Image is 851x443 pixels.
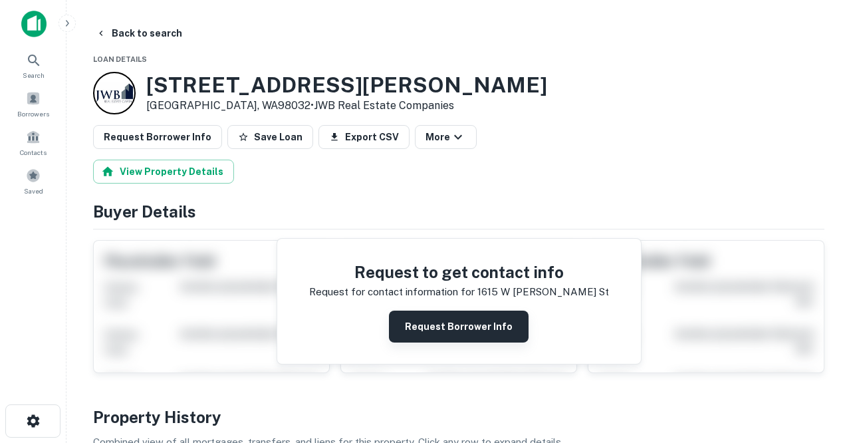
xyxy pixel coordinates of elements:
[93,405,824,429] h4: Property History
[4,124,62,160] a: Contacts
[90,21,187,45] button: Back to search
[93,160,234,184] button: View Property Details
[389,311,529,343] button: Request Borrower Info
[314,99,454,112] a: JWB Real Estate Companies
[309,260,609,284] h4: Request to get contact info
[477,284,609,300] p: 1615 w [PERSON_NAME] st
[4,163,62,199] a: Saved
[93,200,824,223] h4: Buyer Details
[415,125,477,149] button: More
[318,125,410,149] button: Export CSV
[20,147,47,158] span: Contacts
[93,125,222,149] button: Request Borrower Info
[21,11,47,37] img: capitalize-icon.png
[146,73,547,98] h3: [STREET_ADDRESS][PERSON_NAME]
[23,70,45,80] span: Search
[309,284,475,300] p: Request for contact information for
[93,55,147,63] span: Loan Details
[4,86,62,122] a: Borrowers
[17,108,49,119] span: Borrowers
[24,186,43,196] span: Saved
[146,98,547,114] p: [GEOGRAPHIC_DATA], WA98032 •
[227,125,313,149] button: Save Loan
[785,337,851,400] iframe: Chat Widget
[4,47,62,83] a: Search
